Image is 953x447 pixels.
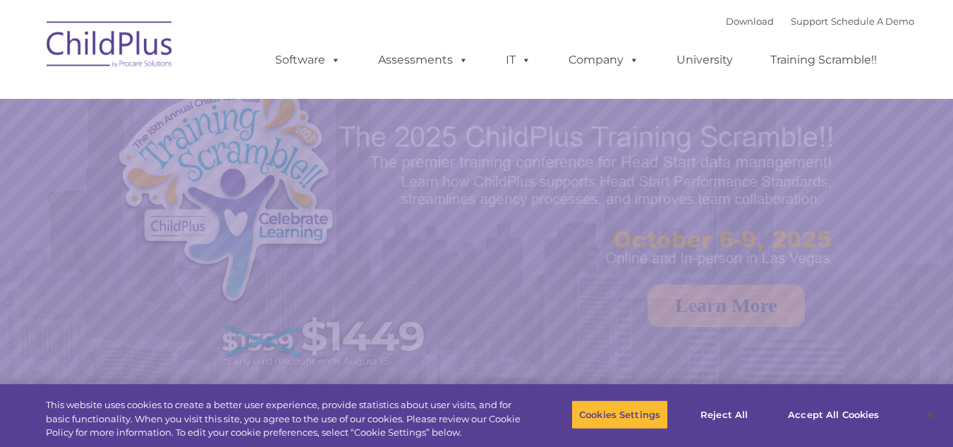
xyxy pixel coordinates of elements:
button: Cookies Settings [571,400,668,429]
button: Reject All [680,400,768,429]
font: | [726,16,914,27]
button: Close [915,399,946,430]
a: Learn More [648,285,805,327]
a: Assessments [364,46,482,74]
img: ChildPlus by Procare Solutions [40,11,181,82]
a: Training Scramble!! [756,46,891,74]
a: IT [492,46,545,74]
a: Download [726,16,774,27]
a: University [662,46,747,74]
div: This website uses cookies to create a better user experience, provide statistics about user visit... [46,398,524,440]
a: Software [261,46,355,74]
a: Support [791,16,828,27]
a: Company [554,46,653,74]
a: Schedule A Demo [831,16,914,27]
button: Accept All Cookies [780,400,887,429]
